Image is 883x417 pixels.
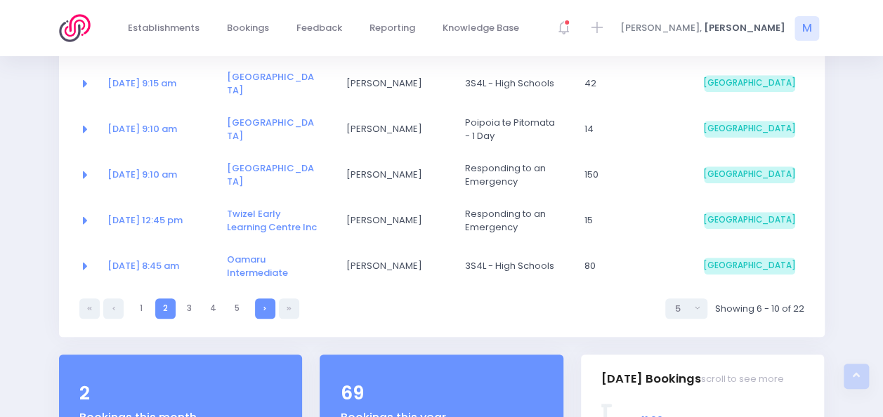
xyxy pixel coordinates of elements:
a: [DATE] 9:10 am [107,122,177,135]
span: 80 [584,259,676,273]
a: [DATE] 9:10 am [107,168,177,181]
a: 2 [155,298,176,319]
a: Last [279,298,299,319]
td: 3S4L - High Schools [456,61,575,107]
a: [GEOGRAPHIC_DATA] [227,70,314,98]
td: Responding to an Emergency [456,198,575,244]
a: 4 [203,298,223,319]
td: Melissa Neill [336,152,456,198]
td: <a href="https://app.stjis.org.nz/bookings/524227" class="font-weight-bold">20 Oct at 9:10 am</a> [98,107,218,152]
td: South Island [695,152,804,198]
img: Logo [59,14,99,42]
span: 15 [584,213,676,227]
td: Kate Toki [336,198,456,244]
a: Oamaru Intermediate [227,253,288,280]
td: Responding to an Emergency [456,152,575,198]
span: 150 [584,168,676,182]
a: [GEOGRAPHIC_DATA] [227,116,314,143]
span: Reporting [369,21,415,35]
td: Poipoia te Pitomata - 1 Day [456,107,575,152]
a: Reporting [358,15,427,42]
span: 3S4L - High Schools [465,259,556,273]
td: <a href="https://app.stjis.org.nz/bookings/524228" class="font-weight-bold">21 Oct at 9:10 am</a> [98,152,218,198]
h3: [DATE] Bookings [601,359,784,399]
td: <a href="https://app.stjis.org.nz/bookings/524138" class="font-weight-bold">17 Oct at 9:15 am</a> [98,61,218,107]
a: Establishments [117,15,211,42]
td: South Island [695,61,804,107]
td: 42 [575,61,695,107]
span: 42 [584,77,676,91]
td: South Island [695,244,804,289]
a: Next [255,298,275,319]
span: [PERSON_NAME] [346,168,437,182]
td: <a href="https://app.stjis.org.nz/bookings/524028" class="font-weight-bold">29 Oct at 8:45 am</a> [98,244,218,289]
a: Previous [103,298,124,319]
span: [PERSON_NAME] [346,213,437,227]
td: <a href="https://app.stjis.org.nz/establishments/202718" class="font-weight-bold">Twizel Early Le... [218,198,337,244]
span: [PERSON_NAME] [346,259,437,273]
a: [DATE] 9:15 am [107,77,176,90]
a: 5 [227,298,247,319]
span: Showing 6 - 10 of 22 [714,302,804,316]
a: 1 [131,298,151,319]
span: Bookings [227,21,269,35]
td: 14 [575,107,695,152]
span: [GEOGRAPHIC_DATA] [704,212,795,229]
td: 15 [575,198,695,244]
td: 3S4L - High Schools [456,244,575,289]
span: Establishments [128,21,200,35]
td: <a href="https://app.stjis.org.nz/establishments/206043" class="font-weight-bold">Twizel Area Sch... [218,107,337,152]
span: 3S4L - High Schools [465,77,556,91]
a: Feedback [285,15,354,42]
td: <a href="https://app.stjis.org.nz/establishments/204281" class="font-weight-bold">Oamaru Intermed... [218,244,337,289]
td: Melissa Neill [336,107,456,152]
span: [PERSON_NAME] [704,21,785,35]
td: <a href="https://app.stjis.org.nz/establishments/206043" class="font-weight-bold">Twizel Area Sch... [218,152,337,198]
span: Responding to an Emergency [465,161,556,189]
div: 2 [79,380,282,407]
a: [DATE] 12:45 pm [107,213,183,227]
a: [GEOGRAPHIC_DATA] [227,161,314,189]
span: Knowledge Base [443,21,519,35]
span: [GEOGRAPHIC_DATA] [704,166,795,183]
td: 150 [575,152,695,198]
span: [PERSON_NAME] [346,77,437,91]
td: Nic Wilson [336,61,456,107]
span: [PERSON_NAME] [346,122,437,136]
span: Feedback [296,21,342,35]
a: 3 [179,298,200,319]
span: [PERSON_NAME], [620,21,702,35]
a: [DATE] 8:45 am [107,259,179,272]
td: South Island [695,198,804,244]
a: Knowledge Base [431,15,531,42]
span: Poipoia te Pitomata - 1 Day [465,116,556,143]
td: South Island [695,107,804,152]
span: M [794,16,819,41]
td: <a href="https://app.stjis.org.nz/establishments/207368" class="font-weight-bold">Roncalli Colleg... [218,61,337,107]
div: 5 [674,302,690,316]
a: Bookings [216,15,281,42]
button: Select page size [665,298,707,319]
span: Responding to an Emergency [465,207,556,234]
span: [GEOGRAPHIC_DATA] [704,258,795,274]
td: 80 [575,244,695,289]
td: Hannah Johnston [336,244,456,289]
div: 69 [340,380,542,407]
span: [GEOGRAPHIC_DATA] [704,75,795,92]
a: Twizel Early Learning Centre Inc [227,207,317,234]
a: First [79,298,100,319]
span: [GEOGRAPHIC_DATA] [704,121,795,138]
small: scroll to see more [701,373,784,385]
span: 14 [584,122,676,136]
td: <a href="https://app.stjis.org.nz/bookings/524170" class="font-weight-bold">21 Oct at 12:45 pm</a> [98,198,218,244]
